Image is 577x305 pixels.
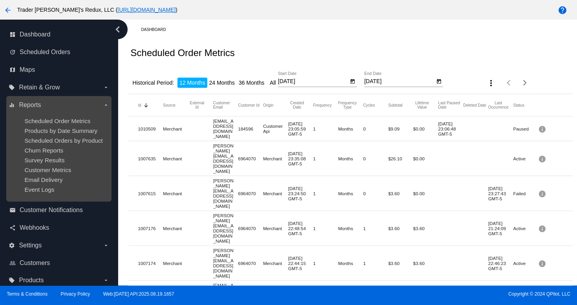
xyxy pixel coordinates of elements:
h2: Scheduled Order Metrics [130,47,234,58]
mat-cell: [DATE] 23:35:08 GMT-5 [288,149,313,168]
span: Churn Reports [24,147,63,154]
i: local_offer [9,277,15,283]
mat-cell: 0 [363,124,388,133]
span: Customer Notifications [20,207,83,214]
mat-header-cell: Customer Id [238,103,263,107]
mat-icon: info [538,123,548,135]
mat-cell: $3.60 [388,259,413,268]
span: Retain & Grow [19,84,60,91]
mat-cell: 1 [363,259,388,268]
mat-cell: $9.09 [388,124,413,133]
mat-cell: $0.00 [413,154,438,163]
mat-cell: [DATE] 21:24:09 GMT-5 [488,219,513,238]
mat-cell: 1007635 [138,154,163,163]
a: people_outline Customers [9,257,109,269]
li: All [268,78,278,88]
a: Event Logs [24,186,54,193]
a: Scheduled Order Metrics [24,118,90,124]
a: [URL][DOMAIN_NAME] [117,7,175,13]
a: share Webhooks [9,221,109,234]
mat-cell: [PERSON_NAME][EMAIL_ADDRESS][DOMAIN_NAME] [213,246,238,280]
a: dashboard Dashboard [9,28,109,41]
button: Change sorting for Status [513,103,524,107]
mat-icon: info [538,257,548,269]
mat-header-cell: Source [163,103,188,107]
i: arrow_drop_down [103,102,109,108]
mat-cell: [PERSON_NAME][EMAIL_ADDRESS][DOMAIN_NAME] [213,176,238,211]
button: Change sorting for FrequencyType [338,101,356,109]
i: share [9,225,16,231]
a: update Scheduled Orders [9,46,109,58]
span: Maps [20,66,35,73]
button: Change sorting for CreatedUtc [288,101,306,109]
mat-cell: Merchant [163,189,188,198]
mat-cell: 184596 [238,124,263,133]
mat-cell: [DATE] 16:37:45 GMT-5 [288,283,313,303]
mat-icon: more_vert [486,78,496,88]
mat-cell: [DATE] 22:46:23 GMT-5 [488,254,513,273]
button: Change sorting for Id [138,103,141,107]
mat-icon: help [558,5,567,15]
mat-cell: [DATE] 22:44:15 GMT-5 [288,254,313,273]
mat-cell: 6964070 [238,154,263,163]
span: Scheduled Orders [20,49,70,56]
mat-cell: 0 [363,189,388,198]
button: Change sorting for Cycles [363,103,375,107]
span: Settings [19,242,42,249]
mat-cell: Merchant [163,224,188,233]
mat-icon: info [538,152,548,165]
span: Webhooks [20,224,49,231]
mat-cell: [DATE] 23:24:50 GMT-5 [288,184,313,203]
mat-cell: [EMAIL_ADDRESS][DOMAIN_NAME] [213,281,238,305]
mat-cell: $0.00 [413,189,438,198]
mat-cell: [DATE] 23:06:48 GMT-5 [438,119,463,138]
mat-cell: Active [513,154,538,163]
button: Open calendar [349,77,357,85]
mat-cell: Active [513,224,538,233]
button: Change sorting for LifetimeValue [413,101,431,109]
a: Email Delivery [24,176,62,183]
button: Change sorting for OriginalExternalId [188,101,206,109]
mat-cell: Failed [513,189,538,198]
button: Change sorting for Frequency [313,103,331,107]
li: 24 Months [207,78,237,88]
mat-cell: 6964070 [238,189,263,198]
mat-cell: 1010509 [138,124,163,133]
input: Start Date [278,78,349,85]
i: chevron_left [111,23,124,36]
mat-cell: $0.00 [413,124,438,133]
mat-cell: [PERSON_NAME][EMAIL_ADDRESS][DOMAIN_NAME] [213,141,238,176]
button: Change sorting for LastOccurrenceUtc [488,101,508,109]
i: email [9,207,16,213]
span: Copyright © 2024 QPilot, LLC [295,291,570,297]
mat-cell: [DATE] 23:05:59 GMT-5 [288,119,313,138]
mat-cell: Months [338,124,363,133]
mat-cell: $3.60 [413,259,438,268]
i: people_outline [9,260,16,266]
mat-header-cell: Origin [263,103,288,107]
mat-icon: info [538,222,548,234]
mat-cell: [PERSON_NAME][EMAIL_ADDRESS][DOMAIN_NAME] [213,211,238,245]
li: 36 Months [237,78,266,88]
i: update [9,49,16,55]
mat-icon: arrow_back [3,5,13,15]
span: Survey Results [24,157,64,163]
span: Customers [20,260,50,267]
mat-cell: Merchant [263,259,288,268]
li: Historical Period: [130,78,176,88]
mat-cell: Merchant [263,154,288,163]
mat-cell: [DATE] 17:44:00 GMT-5 [488,283,513,303]
mat-cell: 1 [313,154,338,163]
button: Next page [517,75,533,91]
mat-cell: 1007176 [138,224,163,233]
a: Scheduled Orders by Product [24,137,102,144]
mat-cell: Merchant [163,124,188,133]
mat-cell: Merchant [263,189,288,198]
i: settings [9,242,15,249]
i: local_offer [9,84,15,91]
button: Change sorting for Subtotal [388,103,403,107]
mat-header-cell: Customer Email [213,101,238,109]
